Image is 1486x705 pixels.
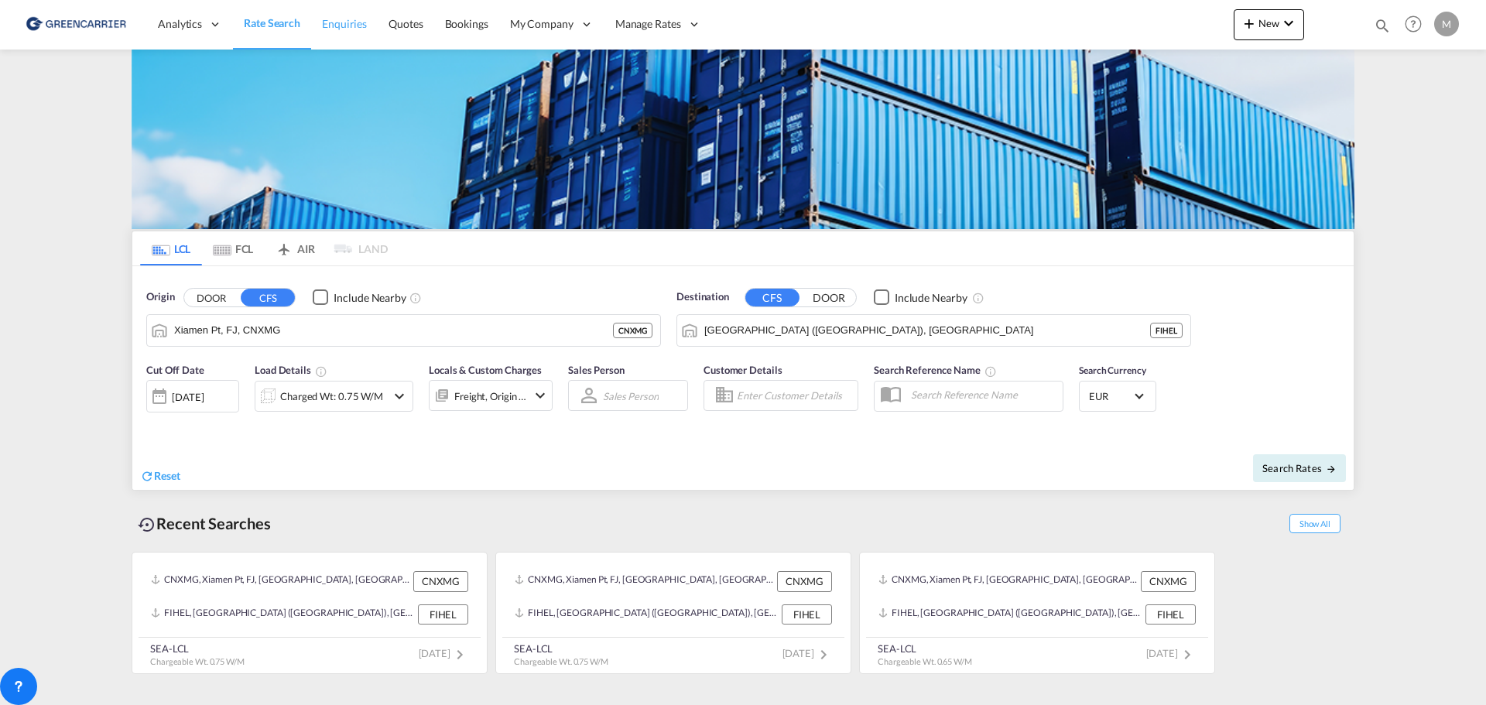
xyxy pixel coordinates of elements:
[140,231,202,265] md-tab-item: LCL
[878,604,1142,625] div: FIHEL, Helsingfors (Helsinki), Finland, Northern Europe, Europe
[275,240,293,252] md-icon: icon-airplane
[140,469,154,483] md-icon: icon-refresh
[445,17,488,30] span: Bookings
[676,289,729,305] span: Destination
[802,289,856,306] button: DOOR
[1434,12,1459,36] div: M
[1374,17,1391,34] md-icon: icon-magnify
[151,604,414,625] div: FIHEL, Helsingfors (Helsinki), Finland, Northern Europe, Europe
[1262,462,1337,474] span: Search Rates
[264,231,326,265] md-tab-item: AIR
[313,289,406,306] md-checkbox: Checkbox No Ink
[184,289,238,306] button: DOOR
[146,380,239,412] div: [DATE]
[515,604,778,625] div: FIHEL, Helsingfors (Helsinki), Finland, Northern Europe, Europe
[495,552,851,674] recent-search-card: CNXMG, Xiamen Pt, FJ, [GEOGRAPHIC_DATA], [GEOGRAPHIC_DATA] & [GEOGRAPHIC_DATA], [GEOGRAPHIC_DATA]...
[334,290,406,306] div: Include Nearby
[737,384,853,407] input: Enter Customer Details
[677,315,1190,346] md-input-container: Helsingfors (Helsinki), FIHEL
[1234,9,1304,40] button: icon-plus 400-fgNewicon-chevron-down
[895,290,967,306] div: Include Nearby
[613,323,652,338] div: CNXMG
[409,292,422,304] md-icon: Unchecked: Ignores neighbouring ports when fetching rates.Checked : Includes neighbouring ports w...
[814,645,833,664] md-icon: icon-chevron-right
[244,16,300,29] span: Rate Search
[140,468,180,485] div: icon-refreshReset
[903,383,1063,406] input: Search Reference Name
[150,656,245,666] span: Chargeable Wt. 0.75 W/M
[531,386,550,405] md-icon: icon-chevron-down
[1178,645,1197,664] md-icon: icon-chevron-right
[241,289,295,306] button: CFS
[132,50,1354,229] img: GreenCarrierFCL_LCL.png
[704,364,782,376] span: Customer Details
[140,231,388,265] md-pagination-wrapper: Use the left and right arrow keys to navigate between tabs
[1240,17,1298,29] span: New
[874,289,967,306] md-checkbox: Checkbox No Ink
[782,647,833,659] span: [DATE]
[132,552,488,674] recent-search-card: CNXMG, Xiamen Pt, FJ, [GEOGRAPHIC_DATA], [GEOGRAPHIC_DATA] & [GEOGRAPHIC_DATA], [GEOGRAPHIC_DATA]...
[1141,571,1196,591] div: CNXMG
[132,506,277,541] div: Recent Searches
[568,364,625,376] span: Sales Person
[1145,604,1196,625] div: FIHEL
[172,390,204,404] div: [DATE]
[389,17,423,30] span: Quotes
[146,289,174,305] span: Origin
[1374,17,1391,40] div: icon-magnify
[419,647,469,659] span: [DATE]
[151,571,409,591] div: CNXMG, Xiamen Pt, FJ, China, Greater China & Far East Asia, Asia Pacific
[1326,464,1337,474] md-icon: icon-arrow-right
[280,385,383,407] div: Charged Wt: 0.75 W/M
[450,645,469,664] md-icon: icon-chevron-right
[1289,514,1340,533] span: Show All
[1253,454,1346,482] button: Search Ratesicon-arrow-right
[413,571,468,591] div: CNXMG
[429,364,542,376] span: Locals & Custom Charges
[158,16,202,32] span: Analytics
[255,381,413,412] div: Charged Wt: 0.75 W/Micon-chevron-down
[174,319,613,342] input: Search by Port
[514,642,608,655] div: SEA-LCL
[146,411,158,432] md-datepicker: Select
[315,365,327,378] md-icon: Chargeable Weight
[418,604,468,625] div: FIHEL
[429,380,553,411] div: Freight Origin Destinationicon-chevron-down
[454,385,527,407] div: Freight Origin Destination
[615,16,681,32] span: Manage Rates
[322,17,367,30] span: Enquiries
[1400,11,1426,37] span: Help
[1279,14,1298,33] md-icon: icon-chevron-down
[138,515,156,534] md-icon: icon-backup-restore
[1150,323,1183,338] div: FIHEL
[150,642,245,655] div: SEA-LCL
[777,571,832,591] div: CNXMG
[23,7,128,42] img: 176147708aff11ef8735f72d97dca5a8.png
[878,642,972,655] div: SEA-LCL
[782,604,832,625] div: FIHEL
[972,292,984,304] md-icon: Unchecked: Ignores neighbouring ports when fetching rates.Checked : Includes neighbouring ports w...
[154,469,180,482] span: Reset
[874,364,997,376] span: Search Reference Name
[147,315,660,346] md-input-container: Xiamen Pt, FJ, CNXMG
[704,319,1150,342] input: Search by Port
[1400,11,1434,39] div: Help
[745,289,799,306] button: CFS
[146,364,204,376] span: Cut Off Date
[202,231,264,265] md-tab-item: FCL
[255,364,327,376] span: Load Details
[132,266,1354,490] div: Origin DOOR CFS Checkbox No InkUnchecked: Ignores neighbouring ports when fetching rates.Checked ...
[390,387,409,406] md-icon: icon-chevron-down
[510,16,574,32] span: My Company
[1240,14,1258,33] md-icon: icon-plus 400-fg
[984,365,997,378] md-icon: Your search will be saved by the below given name
[1087,385,1148,407] md-select: Select Currency: € EUREuro
[1089,389,1132,403] span: EUR
[859,552,1215,674] recent-search-card: CNXMG, Xiamen Pt, FJ, [GEOGRAPHIC_DATA], [GEOGRAPHIC_DATA] & [GEOGRAPHIC_DATA], [GEOGRAPHIC_DATA]...
[878,656,972,666] span: Chargeable Wt. 0.65 W/M
[1146,647,1197,659] span: [DATE]
[1079,364,1146,376] span: Search Currency
[514,656,608,666] span: Chargeable Wt. 0.75 W/M
[515,571,773,591] div: CNXMG, Xiamen Pt, FJ, China, Greater China & Far East Asia, Asia Pacific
